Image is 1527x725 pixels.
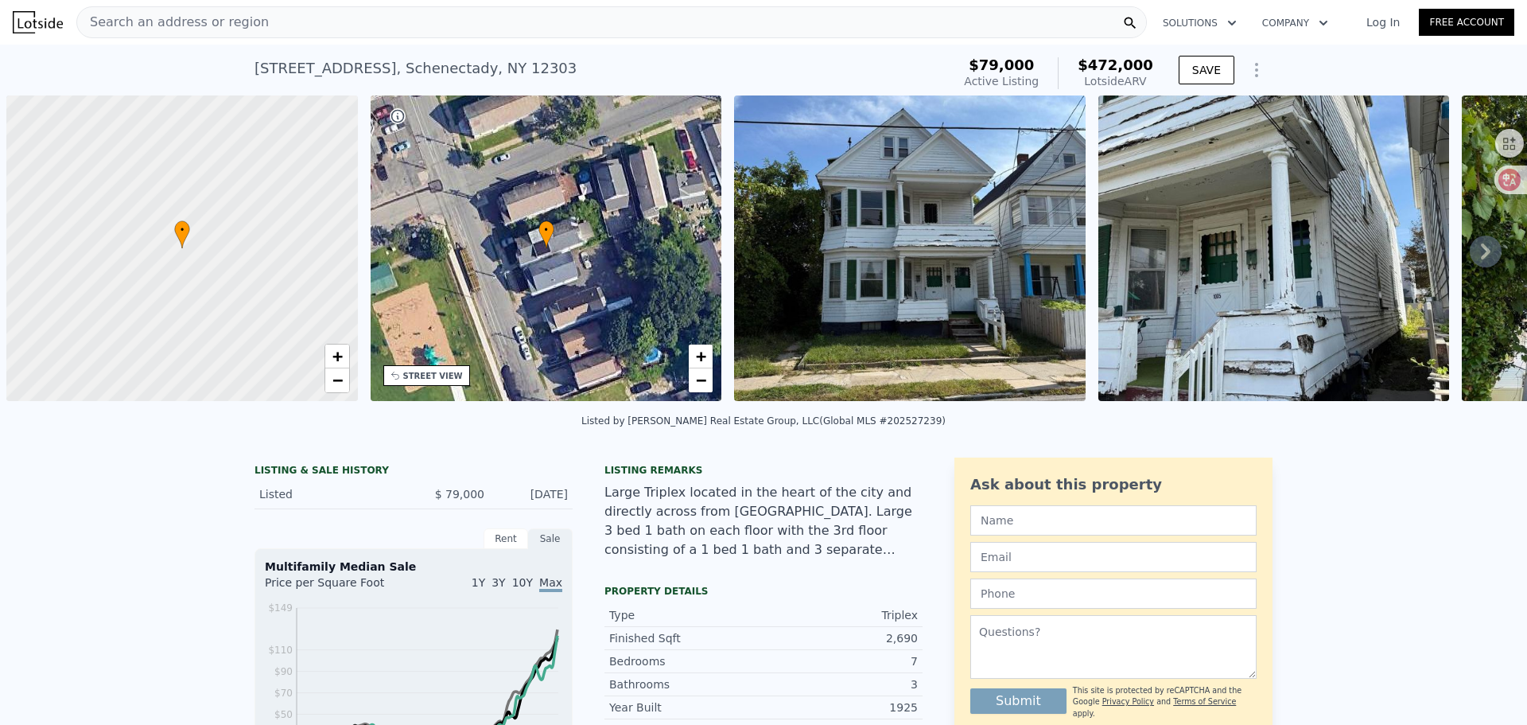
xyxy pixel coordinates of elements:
[1249,9,1341,37] button: Company
[268,645,293,656] tspan: $110
[435,488,484,501] span: $ 79,000
[538,223,554,237] span: •
[492,576,505,589] span: 3Y
[538,220,554,248] div: •
[259,486,401,502] div: Listed
[254,57,577,80] div: [STREET_ADDRESS] , Schenectady , NY 12303
[1102,697,1154,706] a: Privacy Policy
[763,630,918,646] div: 2,690
[1098,95,1450,401] img: Sale: 169889951 Parcel: 82774171
[1179,56,1234,84] button: SAVE
[763,700,918,715] div: 1925
[696,346,706,366] span: +
[274,688,293,699] tspan: $70
[964,75,1039,88] span: Active Listing
[325,368,349,392] a: Zoom out
[604,483,923,559] div: Large Triplex located in the heart of the city and directly across from [GEOGRAPHIC_DATA]. Large ...
[1241,54,1272,86] button: Show Options
[254,464,573,480] div: LISTING & SALE HISTORY
[604,464,923,477] div: Listing remarks
[609,607,763,623] div: Type
[497,486,568,502] div: [DATE]
[1150,9,1249,37] button: Solutions
[1073,685,1257,719] div: This site is protected by reCAPTCHA and the Google and apply.
[274,709,293,720] tspan: $50
[689,345,713,368] a: Zoom in
[268,602,293,614] tspan: $149
[609,700,763,715] div: Year Built
[13,11,63,33] img: Lotside
[484,528,528,549] div: Rent
[528,528,573,549] div: Sale
[472,576,485,589] span: 1Y
[332,346,342,366] span: +
[1078,73,1153,89] div: Lotside ARV
[970,542,1257,572] input: Email
[265,559,562,575] div: Multifamily Median Sale
[174,223,190,237] span: •
[581,415,946,427] div: Listed by [PERSON_NAME] Real Estate Group, LLC (Global MLS #202527239)
[539,576,562,592] span: Max
[609,676,763,692] div: Bathrooms
[403,370,463,382] div: STREET VIEW
[763,676,918,692] div: 3
[1419,9,1514,36] a: Free Account
[689,368,713,392] a: Zoom out
[265,575,414,600] div: Price per Square Foot
[604,585,923,598] div: Property details
[696,370,706,390] span: −
[609,630,763,646] div: Finished Sqft
[970,688,1067,714] button: Submit
[77,13,269,32] span: Search an address or region
[970,505,1257,536] input: Name
[970,579,1257,609] input: Phone
[325,345,349,368] a: Zoom in
[1173,697,1236,706] a: Terms of Service
[609,653,763,669] div: Bedrooms
[763,653,918,669] div: 7
[174,220,190,248] div: •
[1347,14,1419,30] a: Log In
[332,370,342,390] span: −
[1078,57,1153,73] span: $472,000
[512,576,533,589] span: 10Y
[763,607,918,623] div: Triplex
[970,474,1257,496] div: Ask about this property
[969,57,1034,73] span: $79,000
[734,95,1086,401] img: Sale: 169889951 Parcel: 82774171
[274,666,293,677] tspan: $90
